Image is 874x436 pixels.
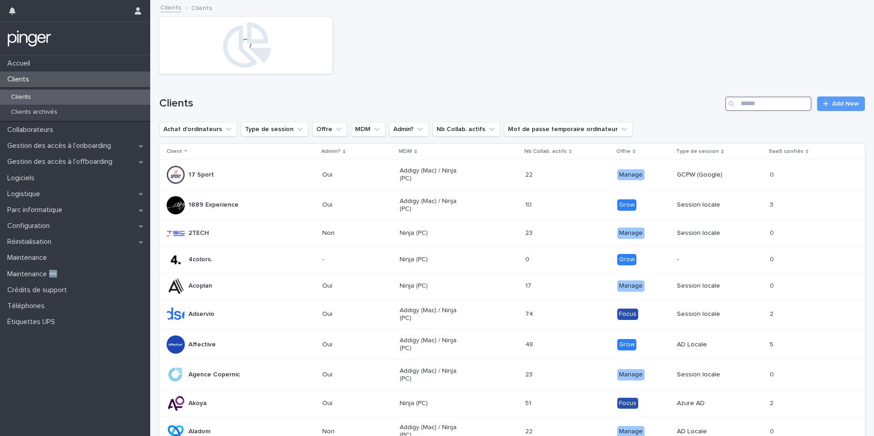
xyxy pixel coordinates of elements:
p: Ninja (PC) [400,256,465,264]
input: Search [725,96,812,111]
button: Type de session [241,122,309,137]
p: Configuration [4,222,57,230]
p: Oui [322,201,387,209]
p: 0 [525,254,531,264]
h1: Clients [159,97,722,110]
button: Admin? [389,122,429,137]
p: 0 [770,369,776,379]
p: 23 [525,369,534,379]
p: 17 [525,280,533,290]
a: Add New [817,96,865,111]
p: 5 [770,339,775,349]
p: 2TECH [188,229,209,237]
p: Maintenance [4,253,54,262]
p: Logiciels [4,174,42,183]
button: MDM [351,122,386,137]
button: Offre [312,122,347,137]
p: Nb Collab. actifs [524,147,567,157]
p: 0 [770,426,776,436]
tr: AcoplanOuiNinja (PC)1717 ManageSession locale00 [159,273,865,299]
p: Clients [4,75,36,84]
p: Client [167,147,182,157]
p: 0 [770,228,776,237]
p: 10 [525,199,534,209]
p: Admin? [321,147,340,157]
tr: 1889 ExperienceOuiAddigy (Mac) / Ninja (PC)1010 GrowSession locale33 [159,190,865,220]
p: Clients [191,2,212,12]
div: Grow [617,254,636,265]
div: Focus [617,398,638,409]
p: Affective [188,341,216,349]
p: Oui [322,282,387,290]
p: Addigy (Mac) / Ninja (PC) [400,337,465,352]
p: 2 [770,398,775,407]
p: Session locale [677,282,742,290]
p: Gestion des accès à l’onboarding [4,142,118,150]
p: Ninja (PC) [400,229,465,237]
p: Non [322,428,387,436]
p: Gestion des accès à l’offboarding [4,157,120,166]
a: Clients [160,2,181,12]
p: Oui [322,171,387,179]
div: Manage [617,169,645,181]
p: Addigy (Mac) / Ninja (PC) [400,198,465,213]
p: Crédits de support [4,286,74,294]
p: Parc informatique [4,206,70,214]
tr: 2TECHNonNinja (PC)2323 ManageSession locale00 [159,220,865,247]
p: Akoya [188,400,207,407]
p: GCPW (Google) [677,171,742,179]
p: 22 [525,169,534,179]
p: Adservio [188,310,214,318]
tr: Agence CopernicOuiAddigy (Mac) / Ninja (PC)2323 ManageSession locale00 [159,360,865,390]
p: - [677,256,742,264]
p: Session locale [677,371,742,379]
tr: 4colors.-Ninja (PC)00 Grow-00 [159,247,865,273]
p: Téléphones [4,302,52,310]
div: Grow [617,339,636,350]
p: 22 [525,426,534,436]
p: Acoplan [188,282,212,290]
p: AD Locale [677,428,742,436]
span: Add New [832,101,859,107]
p: Addigy (Mac) / Ninja (PC) [400,367,465,383]
div: Manage [617,228,645,239]
p: Addigy (Mac) / Ninja (PC) [400,167,465,183]
p: Clients archivés [4,108,65,116]
p: Non [322,229,387,237]
tr: 17 SportOuiAddigy (Mac) / Ninja (PC)2222 ManageGCPW (Google)00 [159,160,865,190]
p: 4colors. [188,256,212,264]
p: AD Locale [677,341,742,349]
p: Oui [322,341,387,349]
p: Clients [4,93,38,101]
p: Ninja (PC) [400,282,465,290]
div: Manage [617,369,645,380]
p: 51 [525,398,533,407]
p: Session locale [677,229,742,237]
p: 17 Sport [188,171,214,179]
p: Ninja (PC) [400,400,465,407]
p: SaaS confiés [769,147,803,157]
div: Focus [617,309,638,320]
p: 0 [770,280,776,290]
p: - [322,256,387,264]
p: MDM [399,147,412,157]
tr: AffectiveOuiAddigy (Mac) / Ninja (PC)4848 GrowAD Locale55 [159,330,865,360]
p: Étiquettes UPS [4,318,62,326]
div: Manage [617,280,645,292]
p: 3 [770,199,775,209]
p: Azure AD [677,400,742,407]
p: Type de session [676,147,719,157]
button: Nb Collab. actifs [432,122,500,137]
img: mTgBEunGTSyRkCgitkcU [7,30,51,48]
p: Offre [616,147,630,157]
p: 0 [770,169,776,179]
p: Aladom [188,428,210,436]
tr: AdservioOuiAddigy (Mac) / Ninja (PC)7474 FocusSession locale22 [159,299,865,330]
p: 1889 Experience [188,201,239,209]
p: Réinitialisation [4,238,59,246]
p: 0 [770,254,776,264]
p: Session locale [677,201,742,209]
button: Mot de passe temporaire ordinateur [504,122,633,137]
p: Oui [322,400,387,407]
